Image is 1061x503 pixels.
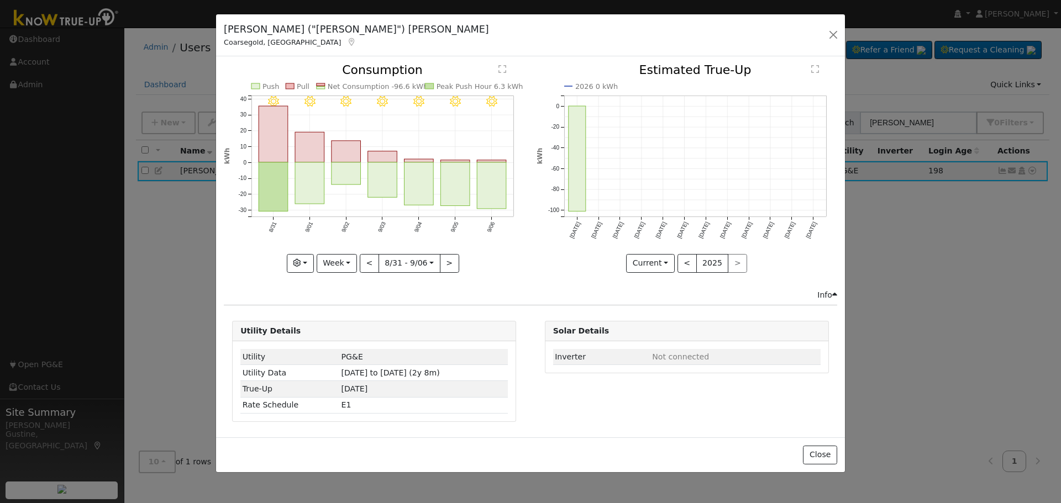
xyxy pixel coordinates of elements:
[295,133,324,163] rect: onclick=""
[477,162,507,209] rect: onclick=""
[239,176,247,182] text: -10
[224,38,341,46] span: Coarsegold, [GEOGRAPHIC_DATA]
[719,221,732,239] text: [DATE]
[328,82,428,91] text: Net Consumption -96.6 kWh
[450,96,461,107] i: 9/05 - Clear
[224,22,489,36] h5: [PERSON_NAME] ("[PERSON_NAME]") [PERSON_NAME]
[304,96,316,107] i: 9/01 - Clear
[405,162,434,205] rect: onclick=""
[569,221,581,239] text: [DATE]
[262,82,280,91] text: Push
[342,400,351,409] span: P
[551,166,559,172] text: -60
[295,162,324,204] rect: onclick=""
[805,221,817,239] text: [DATE]
[240,144,247,150] text: 10
[244,160,247,166] text: 0
[783,221,796,239] text: [DATE]
[536,148,544,165] text: kWh
[297,82,309,91] text: Pull
[551,124,559,130] text: -20
[259,162,288,211] rect: onclick=""
[342,352,363,361] span: ID: 16244690, authorized: 02/21/25
[553,326,609,335] strong: Solar Details
[239,207,247,213] text: -30
[342,63,423,77] text: Consumption
[450,221,460,234] text: 9/05
[811,65,819,73] text: 
[240,349,339,365] td: Utility
[346,38,356,46] a: Map
[413,221,423,234] text: 9/04
[568,106,585,211] rect: onclick=""
[239,192,247,198] text: -20
[803,446,837,464] button: Close
[339,381,508,397] td: [DATE]
[551,187,559,193] text: -80
[360,254,379,273] button: <
[761,221,774,239] text: [DATE]
[377,96,388,107] i: 9/03 - Clear
[553,349,650,365] td: Inverter
[611,221,624,239] text: [DATE]
[676,221,689,239] text: [DATE]
[317,254,357,273] button: Week
[379,254,440,273] button: 8/31 - 9/06
[486,96,497,107] i: 9/06 - Clear
[548,208,559,214] text: -100
[437,82,523,91] text: Peak Push Hour 6.3 kWh
[405,160,434,163] rect: onclick=""
[240,112,247,118] text: 30
[654,221,667,239] text: [DATE]
[377,221,387,234] text: 9/03
[551,145,559,151] text: -40
[259,106,288,162] rect: onclick=""
[440,254,459,273] button: >
[677,254,697,273] button: <
[341,96,352,107] i: 9/02 - MostlyClear
[477,160,507,162] rect: onclick=""
[633,221,645,239] text: [DATE]
[368,162,397,197] rect: onclick=""
[696,254,729,273] button: 2025
[340,221,350,234] text: 9/02
[332,141,361,162] rect: onclick=""
[652,352,709,361] span: ID: null, authorized: None
[498,65,506,73] text: 
[267,221,277,234] text: 8/31
[441,160,470,162] rect: onclick=""
[240,326,301,335] strong: Utility Details
[590,221,602,239] text: [DATE]
[223,148,231,165] text: kWh
[240,381,339,397] td: True-Up
[304,221,314,234] text: 9/01
[626,254,675,273] button: Current
[413,96,424,107] i: 9/04 - Clear
[575,82,618,91] text: 2026 0 kWh
[639,63,751,77] text: Estimated True-Up
[441,162,470,206] rect: onclick=""
[697,221,710,239] text: [DATE]
[332,162,361,184] rect: onclick=""
[240,397,339,413] td: Rate Schedule
[268,96,279,107] i: 8/31 - Clear
[240,365,339,381] td: Utility Data
[740,221,753,239] text: [DATE]
[240,128,247,134] text: 20
[486,221,496,234] text: 9/06
[240,96,247,102] text: 40
[556,103,559,109] text: 0
[368,151,397,162] rect: onclick=""
[342,368,440,377] span: [DATE] to [DATE] (2y 8m)
[817,289,837,301] div: Info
